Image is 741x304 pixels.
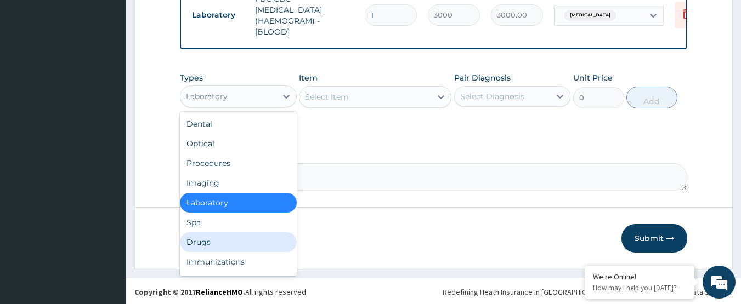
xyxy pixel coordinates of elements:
[443,286,733,297] div: Redefining Heath Insurance in [GEOGRAPHIC_DATA] using Telemedicine and Data Science!
[180,5,206,32] div: Minimize live chat window
[626,87,677,108] button: Add
[621,224,687,253] button: Submit
[5,194,209,233] textarea: Type your message and hit 'Enter'
[180,148,688,157] label: Comment
[460,91,524,102] div: Select Diagnosis
[180,193,297,213] div: Laboratory
[180,232,297,252] div: Drugs
[64,85,151,196] span: We're online!
[180,173,297,193] div: Imaging
[299,72,318,83] label: Item
[454,72,511,83] label: Pair Diagnosis
[20,55,44,82] img: d_794563401_company_1708531726252_794563401
[134,287,245,297] strong: Copyright © 2017 .
[186,91,228,102] div: Laboratory
[180,134,297,153] div: Optical
[196,287,243,297] a: RelianceHMO
[564,10,616,21] span: [MEDICAL_DATA]
[180,252,297,272] div: Immunizations
[57,61,184,76] div: Chat with us now
[186,5,250,25] td: Laboratory
[180,153,297,173] div: Procedures
[305,91,349,102] div: Select Item
[593,283,686,292] p: How may I help you today?
[180,272,297,291] div: Others
[180,213,297,232] div: Spa
[593,272,686,282] div: We're Online!
[180,73,203,83] label: Types
[180,114,297,134] div: Dental
[573,72,613,83] label: Unit Price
